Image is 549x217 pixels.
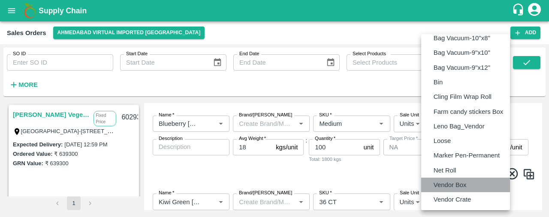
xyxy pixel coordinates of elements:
p: Vendor Box [434,180,467,190]
p: Bin [434,77,443,87]
p: Leno Bag_Vendor [434,122,485,131]
p: Marker Pen-Permanent [434,151,500,160]
p: Vendor Crate [434,195,471,204]
p: Bag Vacuum-9''x10'' [434,48,490,57]
p: Farm candy stickers Box [434,107,504,116]
p: Loose [434,136,451,146]
p: Cling Film Wrap Roll [434,92,492,101]
p: Bag Vacuum-10''x8'' [434,33,490,43]
p: Net Roll [434,166,456,175]
p: Bag Vacuum-9''x12'' [434,63,490,72]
